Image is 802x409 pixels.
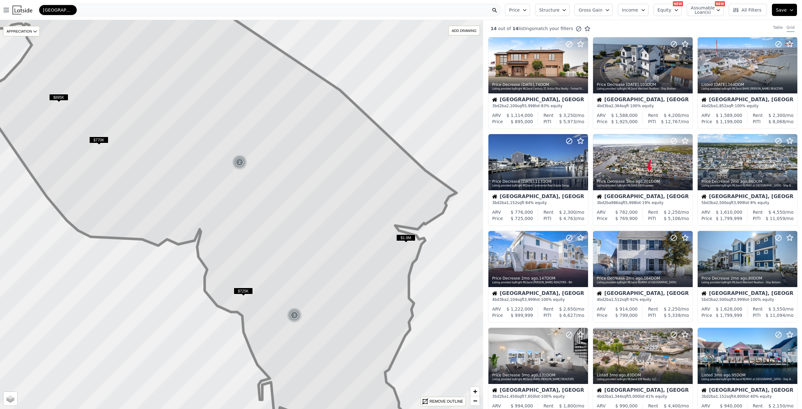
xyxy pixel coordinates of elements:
div: ARV [597,306,606,312]
span: Gross Gain [579,7,602,13]
div: Price [597,118,607,125]
span: 14 [511,26,518,31]
span: 2,104 [507,297,517,302]
div: /mo [761,118,794,125]
div: ARV [701,306,710,312]
div: ARV [597,209,606,215]
a: Layers [3,392,17,406]
div: [GEOGRAPHIC_DATA], [GEOGRAPHIC_DATA] [597,194,689,200]
div: [GEOGRAPHIC_DATA], [GEOGRAPHIC_DATA] [701,97,794,103]
img: House [597,291,602,296]
div: REMOVE OUTLINE [430,399,463,404]
div: Rent [544,112,554,118]
img: House [701,97,706,102]
span: $ 4,763 [559,216,576,221]
span: 14 [491,26,497,31]
div: 4 bd 3 ba sqft · 100% equity [597,103,689,108]
span: Price [509,7,520,13]
div: Listing provided by Bright MLS and RE/MAX at [GEOGRAPHIC_DATA] - Ship Bottom [701,378,794,381]
div: ARV [492,306,501,312]
a: Price Decrease 2mo ago,86DOMListing provided byBright MLSand RE/MAX at [GEOGRAPHIC_DATA] - Ship B... [697,134,797,226]
time: 2025-08-05 22:44 [714,82,727,87]
div: Price Decrease , 80 DOM [701,276,794,281]
div: Price [701,312,712,318]
img: House [492,291,497,296]
div: Listed , 164 DOM [701,82,794,87]
div: 4 bd 2 ba sqft · 92% equity [597,297,689,302]
span: 1,152 [716,394,726,399]
span: 1,152 [507,201,517,205]
div: ARV [597,403,606,409]
button: All Filters [729,4,767,16]
time: 2025-05-27 21:19 [521,373,538,377]
div: Rent [753,112,763,118]
span: $ 1,588,000 [611,113,638,118]
span: $ 1,589,000 [716,113,742,118]
div: Table [773,25,783,32]
div: 3 bd 2 ba sqft lot · 100% equity [492,394,584,399]
div: /mo [554,306,584,312]
div: $725K [234,288,253,297]
time: 2025-05-20 21:15 [609,373,626,377]
div: Price [492,312,503,318]
span: [GEOGRAPHIC_DATA] [43,7,73,13]
a: Price Decrease 2mo ago,164DOMListing provided byBright MLSand RE/MAX of [GEOGRAPHIC_DATA]House[GE... [593,231,692,322]
div: Listing provided by Bright MLS and Weichert Realtors - Ship Bottom [597,87,690,91]
div: Rent [753,306,763,312]
span: All Filters [733,7,762,13]
div: [GEOGRAPHIC_DATA], [GEOGRAPHIC_DATA] [597,388,689,394]
div: /mo [554,209,584,215]
img: Lotside [13,6,32,14]
div: /mo [658,403,689,409]
span: $770K [89,137,108,143]
span: $ 1,199,000 [716,119,742,124]
span: 5,000 [629,394,639,399]
span: Equity [658,7,671,13]
span: $ 11,094 [766,313,785,318]
span: Income [622,7,638,13]
div: ARV [492,209,501,215]
span: Save [776,7,787,13]
div: [GEOGRAPHIC_DATA], [GEOGRAPHIC_DATA] [701,291,794,297]
div: ARV [492,112,501,118]
img: House [701,388,706,393]
div: Price [701,118,712,125]
img: House [597,388,602,393]
span: $ 3,550 [768,307,785,312]
div: NEW [715,1,725,6]
span: − [473,397,477,405]
div: /mo [658,112,689,118]
a: Price Decrease 1mo ago,201DOMListing provided byBright MLSand KW EmpowerHouse[GEOGRAPHIC_DATA], [... [593,134,692,226]
div: Price Decrease , 74 DOM [492,82,585,87]
div: Price Decrease , 117 DOM [492,179,585,184]
div: 3 [287,308,302,323]
div: [GEOGRAPHIC_DATA], [GEOGRAPHIC_DATA] [701,194,794,200]
button: Equity [654,4,682,16]
span: $ 6,627 [559,313,576,318]
div: PITI [544,312,551,318]
div: Rent [753,209,763,215]
a: Price Decrease 2mo ago,80DOMListing provided byBright MLSand Weichert Realtors - Ship BottomHouse... [697,231,797,322]
div: [GEOGRAPHIC_DATA], [GEOGRAPHIC_DATA] [492,291,584,297]
div: ADD DRAWING [449,26,480,35]
div: 3 bd 2 ba sqft · 84% equity [492,200,584,205]
span: $ 725,000 [511,216,533,221]
time: 2025-08-06 17:20 [626,82,639,87]
div: ARV [597,112,606,118]
div: 4 bd 2 ba sqft lot · 41% equity [597,394,689,399]
time: 2025-06-11 01:10 [521,276,538,281]
div: /mo [763,209,794,215]
div: Price Decrease , 164 DOM [597,276,690,281]
span: $ 2,650 [559,307,576,312]
div: PITI [753,118,761,125]
button: Structure [535,4,570,16]
span: $ 940,000 [720,403,742,408]
div: /mo [763,403,794,409]
div: /mo [658,306,689,312]
div: /mo [551,215,584,222]
span: 3,999 [733,297,744,302]
div: PITI [544,215,551,222]
span: 3,999 [524,297,535,302]
div: $770K [89,137,108,146]
span: $ 1,925,000 [611,119,638,124]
